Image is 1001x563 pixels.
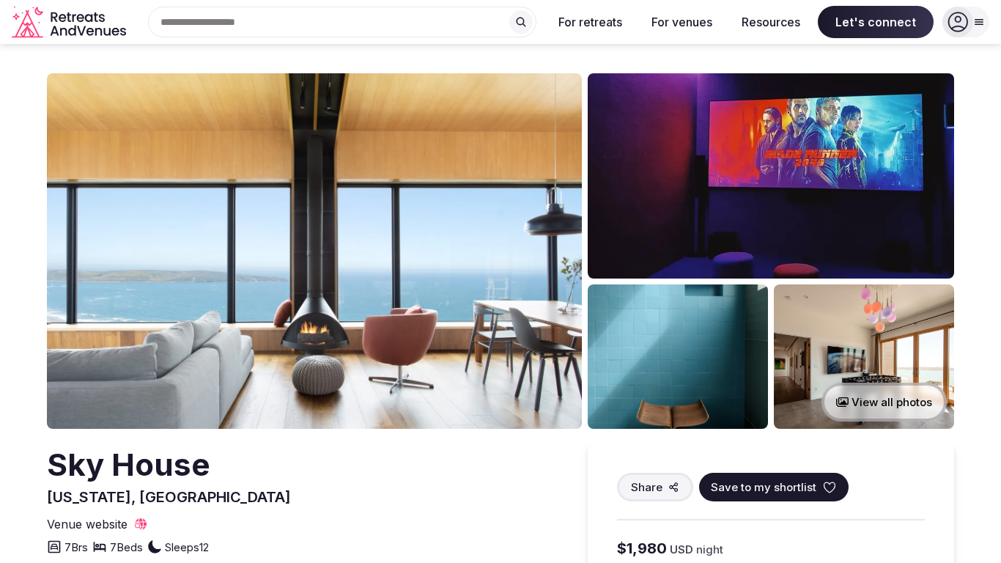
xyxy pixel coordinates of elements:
span: Let's connect [818,6,934,38]
span: Venue website [47,516,128,532]
button: Save to my shortlist [699,473,849,501]
button: Resources [730,6,812,38]
img: Venue gallery photo [588,284,768,429]
span: [US_STATE], [GEOGRAPHIC_DATA] [47,488,291,506]
img: Venue gallery photo [774,284,954,429]
span: night [696,542,723,557]
span: Save to my shortlist [711,479,816,495]
h2: Sky House [47,444,291,487]
span: 7 Brs [64,540,88,555]
a: Venue website [47,516,148,532]
span: Sleeps 12 [165,540,209,555]
button: Share [617,473,693,501]
button: For venues [640,6,724,38]
svg: Retreats and Venues company logo [12,6,129,39]
span: Share [631,479,662,495]
span: USD [670,542,693,557]
span: 7 Beds [110,540,143,555]
a: Visit the homepage [12,6,129,39]
img: Venue gallery photo [588,73,954,279]
button: For retreats [547,6,634,38]
button: View all photos [821,383,947,422]
span: $1,980 [617,538,667,559]
img: Venue cover photo [47,73,582,429]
